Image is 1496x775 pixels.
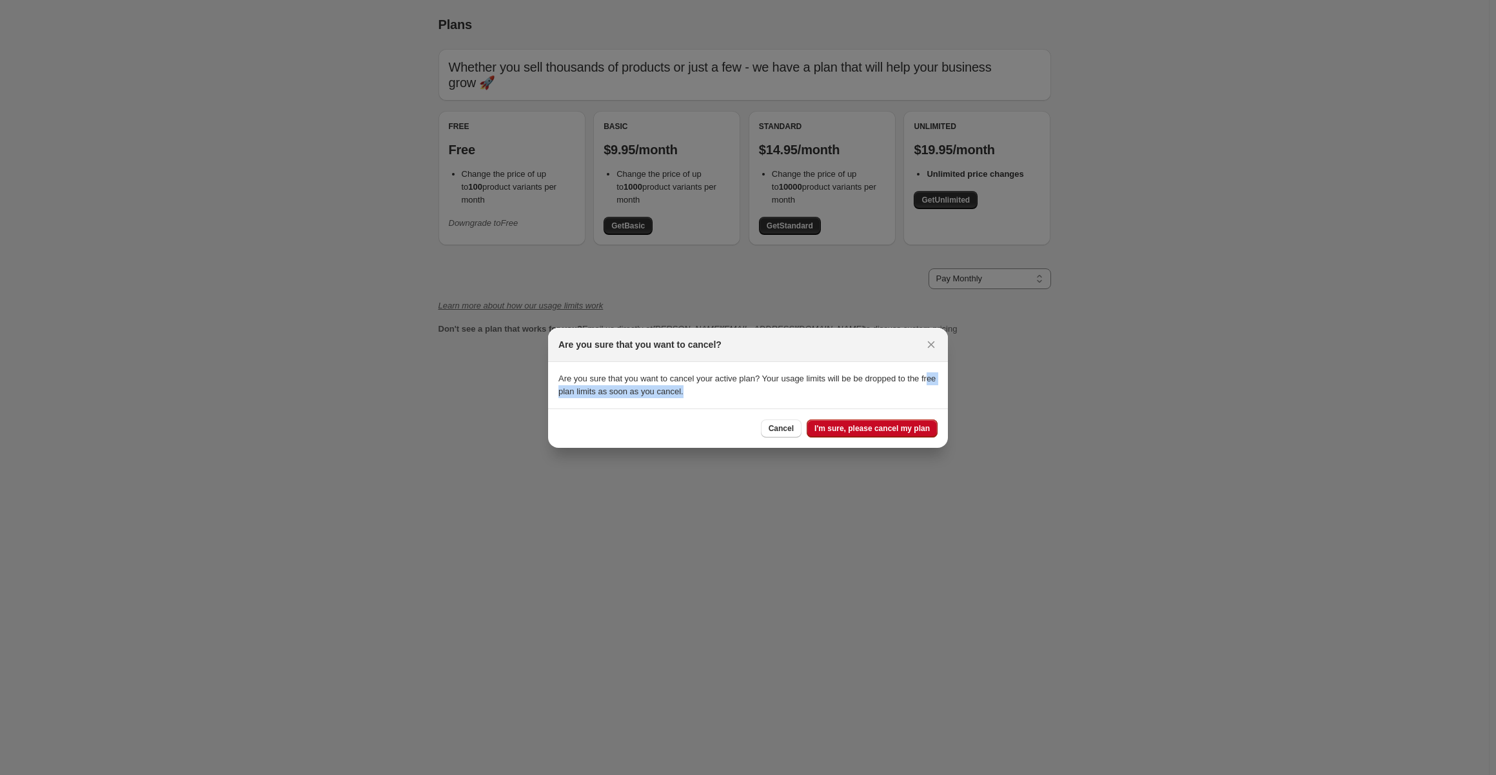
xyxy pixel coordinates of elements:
[558,372,938,398] p: Are you sure that you want to cancel your active plan? Your usage limits will be be dropped to th...
[922,336,940,354] button: Close
[558,338,722,351] h2: Are you sure that you want to cancel?
[807,419,938,438] button: I'm sure, please cancel my plan
[814,423,930,434] span: I'm sure, please cancel my plan
[769,423,794,434] span: Cancel
[761,419,802,438] button: Cancel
